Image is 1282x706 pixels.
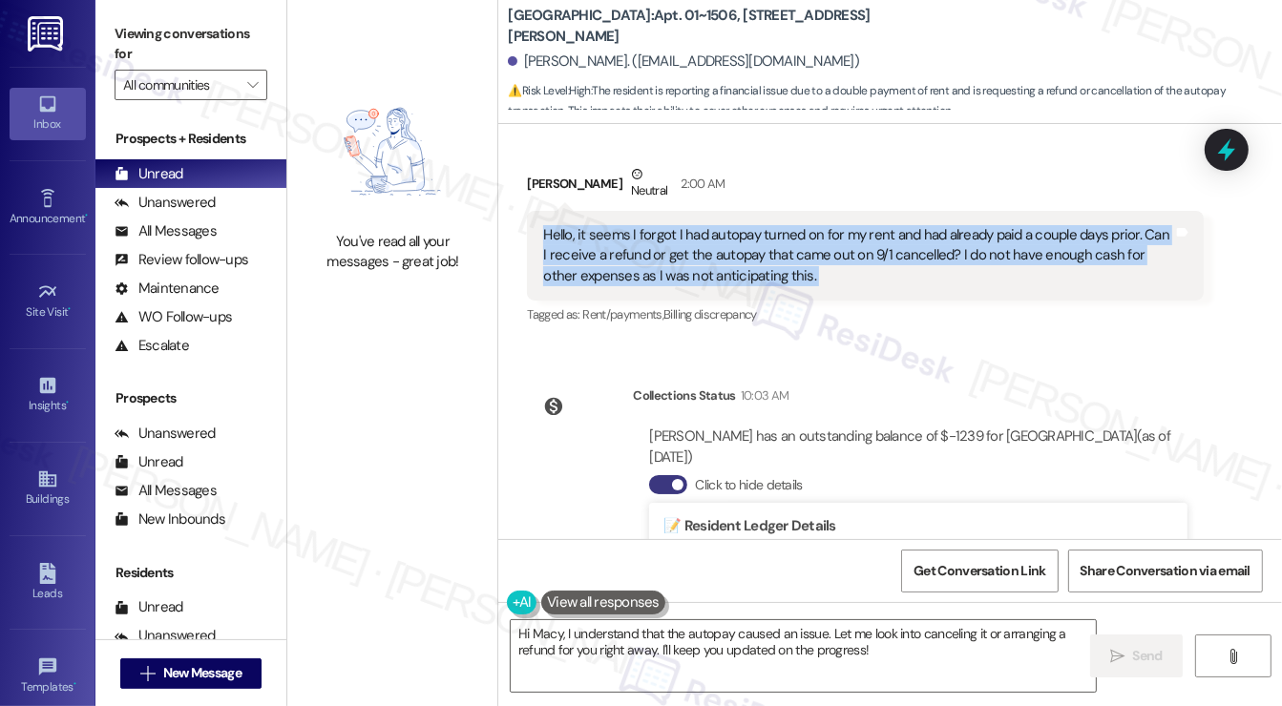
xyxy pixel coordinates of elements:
[140,666,155,681] i: 
[695,475,802,495] label: Click to hide details
[10,276,86,327] a: Site Visit •
[115,452,183,472] div: Unread
[163,663,242,683] span: New Message
[74,677,76,691] span: •
[115,509,225,529] div: New Inbounds
[115,597,183,617] div: Unread
[115,279,220,299] div: Maintenance
[663,517,1173,535] h4: 📝 Resident Ledger Details
[582,306,663,322] span: Rent/payments ,
[95,563,286,583] div: Residents
[10,369,86,421] a: Insights •
[120,658,262,689] button: New Message
[663,306,757,322] span: Billing discrepancy
[901,550,1058,592] button: Get Conversation Link
[115,250,248,270] div: Review follow-ups
[10,557,86,609] a: Leads
[115,424,216,444] div: Unanswered
[1132,646,1162,666] span: Send
[10,463,86,514] a: Buildings
[66,396,69,409] span: •
[123,70,237,100] input: All communities
[511,620,1096,692] textarea: Hi Macy, I understand that the autopay caused an issue. Let me look into canceling it or arrangin...
[308,232,476,273] div: You've read all your messages - great job!
[649,426,1187,467] div: [PERSON_NAME] has an outstanding balance of $-1239 for [GEOGRAPHIC_DATA] (as of [DATE])
[543,225,1173,286] div: Hello, it seems I forgot I had autopay turned on for my rent and had already paid a couple days p...
[1081,561,1250,581] span: Share Conversation via email
[85,209,88,222] span: •
[95,129,286,149] div: Prospects + Residents
[115,481,217,501] div: All Messages
[115,19,267,70] label: Viewing conversations for
[115,307,232,327] div: WO Follow-ups
[736,385,789,405] div: 10:03 AM
[1068,550,1263,592] button: Share Conversation via email
[115,336,189,356] div: Escalate
[115,193,216,213] div: Unanswered
[676,174,725,194] div: 2:00 AM
[1110,649,1124,664] i: 
[627,164,671,204] div: Neutral
[115,221,217,241] div: All Messages
[508,52,859,72] div: [PERSON_NAME]. ([EMAIL_ADDRESS][DOMAIN_NAME])
[95,388,286,408] div: Prospects
[28,16,67,52] img: ResiDesk Logo
[633,385,735,405] div: Collections Status
[1090,634,1183,677] button: Send
[508,6,890,47] b: [GEOGRAPHIC_DATA]: Apt. 01~1506, [STREET_ADDRESS][PERSON_NAME]
[115,626,216,646] div: Unanswered
[69,302,72,316] span: •
[508,83,590,98] strong: ⚠️ Risk Level: High
[527,164,1204,211] div: [PERSON_NAME]
[508,81,1282,122] span: : The resident is reporting a financial issue due to a double payment of rent and is requesting a...
[914,561,1045,581] span: Get Conversation Link
[527,301,1204,328] div: Tagged as:
[10,651,86,702] a: Templates •
[1226,649,1240,664] i: 
[247,77,258,93] i: 
[10,88,86,139] a: Inbox
[115,164,183,184] div: Unread
[308,81,476,222] img: empty-state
